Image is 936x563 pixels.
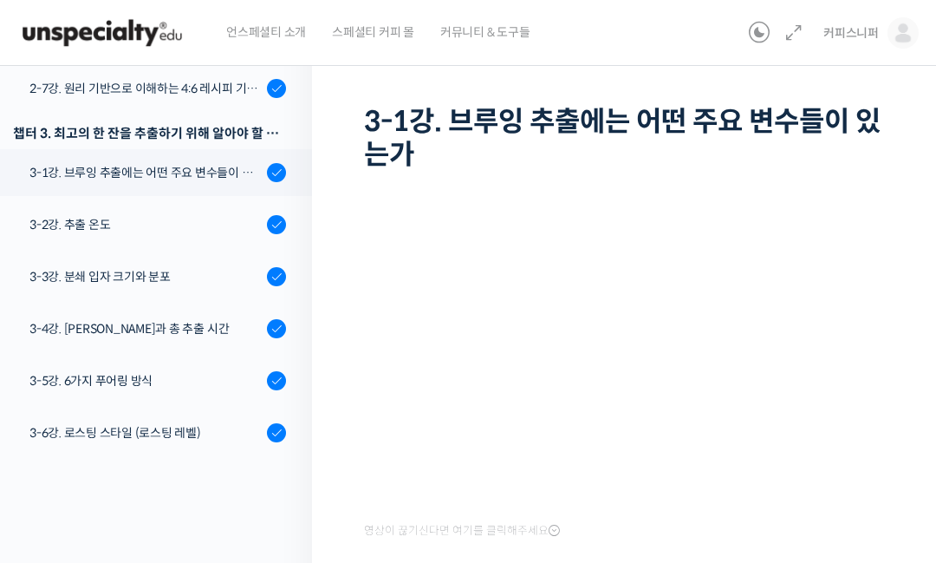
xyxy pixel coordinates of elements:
div: 챕터 3. 최고의 한 잔을 추출하기 위해 알아야 할 응용 변수들 [13,121,286,145]
h1: 3-1강. 브루잉 추출에는 어떤 주요 변수들이 있는가 [364,105,893,172]
div: 2-7강. 원리 기반으로 이해하는 4:6 레시피 기본 버전 [29,79,262,98]
span: 설정 [268,445,289,459]
span: 대화 [159,446,179,460]
span: 커피스니퍼 [823,25,879,41]
a: 대화 [114,419,224,462]
div: 3-5강. 6가지 푸어링 방식 [29,371,262,390]
a: 설정 [224,419,333,462]
div: 3-2강. 추출 온도 [29,215,262,234]
div: 3-4강. [PERSON_NAME]과 총 추출 시간 [29,319,262,338]
div: 3-3강. 분쇄 입자 크기와 분포 [29,267,262,286]
span: 홈 [55,445,65,459]
span: 영상이 끊기신다면 여기를 클릭해주세요 [364,524,560,538]
div: 3-1강. 브루잉 추출에는 어떤 주요 변수들이 있는가 [29,163,262,182]
div: 3-6강. 로스팅 스타일 (로스팅 레벨) [29,423,262,442]
a: 홈 [5,419,114,462]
